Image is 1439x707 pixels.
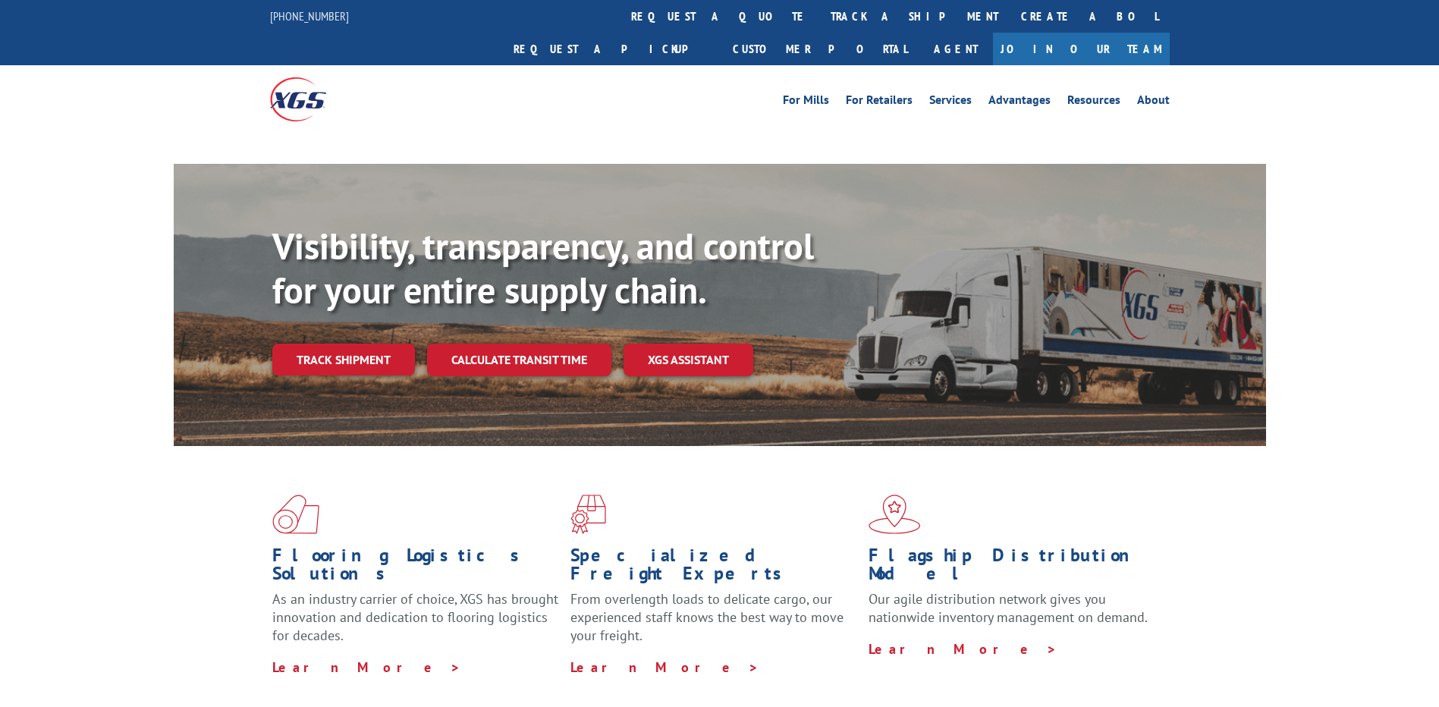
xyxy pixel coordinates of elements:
[272,658,461,676] a: Learn More >
[869,640,1057,658] a: Learn More >
[272,546,559,590] h1: Flooring Logistics Solutions
[570,546,857,590] h1: Specialized Freight Experts
[272,590,558,644] span: As an industry carrier of choice, XGS has brought innovation and dedication to flooring logistics...
[869,546,1155,590] h1: Flagship Distribution Model
[869,495,921,534] img: xgs-icon-flagship-distribution-model-red
[846,94,913,111] a: For Retailers
[721,33,919,65] a: Customer Portal
[919,33,993,65] a: Agent
[272,222,814,313] b: Visibility, transparency, and control for your entire supply chain.
[993,33,1170,65] a: Join Our Team
[570,590,857,658] p: From overlength loads to delicate cargo, our experienced staff knows the best way to move your fr...
[783,94,829,111] a: For Mills
[427,344,611,376] a: Calculate transit time
[988,94,1051,111] a: Advantages
[929,94,972,111] a: Services
[1137,94,1170,111] a: About
[570,495,606,534] img: xgs-icon-focused-on-flooring-red
[869,590,1148,626] span: Our agile distribution network gives you nationwide inventory management on demand.
[272,344,415,375] a: Track shipment
[570,658,759,676] a: Learn More >
[272,495,319,534] img: xgs-icon-total-supply-chain-intelligence-red
[1067,94,1120,111] a: Resources
[624,344,753,376] a: XGS ASSISTANT
[270,8,349,24] a: [PHONE_NUMBER]
[502,33,721,65] a: Request a pickup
